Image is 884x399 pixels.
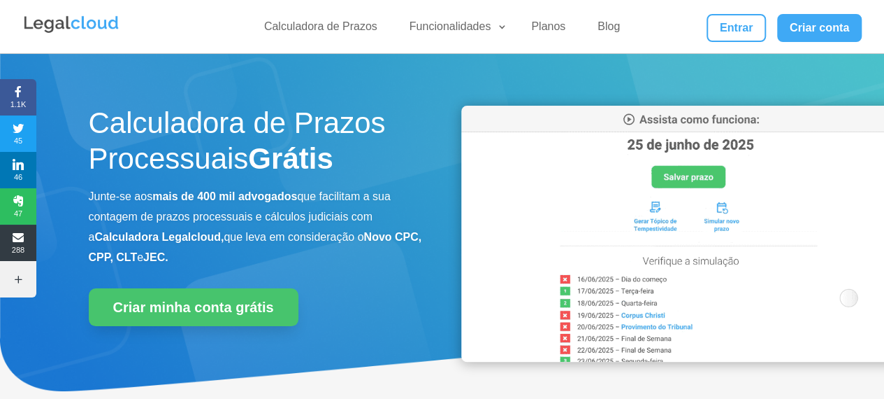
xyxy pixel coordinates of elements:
[89,187,423,267] p: Junte-se aos que facilitam a sua contagem de prazos processuais e cálculos judiciais com a que le...
[22,25,120,37] a: Logo da Legalcloud
[256,20,386,40] a: Calculadora de Prazos
[523,20,574,40] a: Planos
[152,190,297,202] b: mais de 400 mil advogados
[707,14,765,42] a: Entrar
[143,251,168,263] b: JEC.
[89,106,423,183] h1: Calculadora de Prazos Processuais
[777,14,862,42] a: Criar conta
[94,231,224,243] b: Calculadora Legalcloud,
[248,142,333,175] strong: Grátis
[22,14,120,35] img: Legalcloud Logo
[89,288,298,326] a: Criar minha conta grátis
[89,231,422,263] b: Novo CPC, CPP, CLT
[401,20,508,40] a: Funcionalidades
[589,20,628,40] a: Blog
